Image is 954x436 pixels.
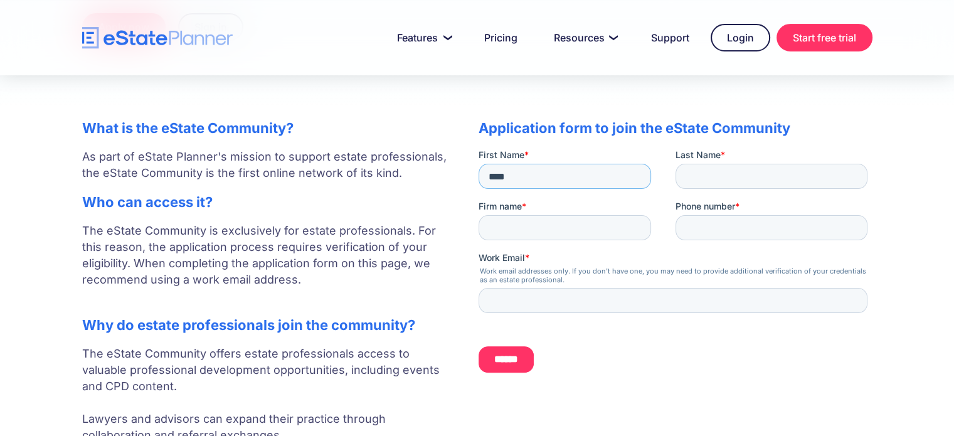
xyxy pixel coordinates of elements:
[469,25,533,50] a: Pricing
[539,25,630,50] a: Resources
[636,25,704,50] a: Support
[82,120,453,136] h2: What is the eState Community?
[82,194,453,210] h2: Who can access it?
[382,25,463,50] a: Features
[479,120,872,136] h2: Application form to join the eState Community
[82,317,453,333] h2: Why do estate professionals join the community?
[479,149,872,381] iframe: Form 0
[776,24,872,51] a: Start free trial
[711,24,770,51] a: Login
[82,149,453,181] p: As part of eState Planner's mission to support estate professionals, the eState Community is the ...
[82,223,453,304] p: The eState Community is exclusively for estate professionals. For this reason, the application pr...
